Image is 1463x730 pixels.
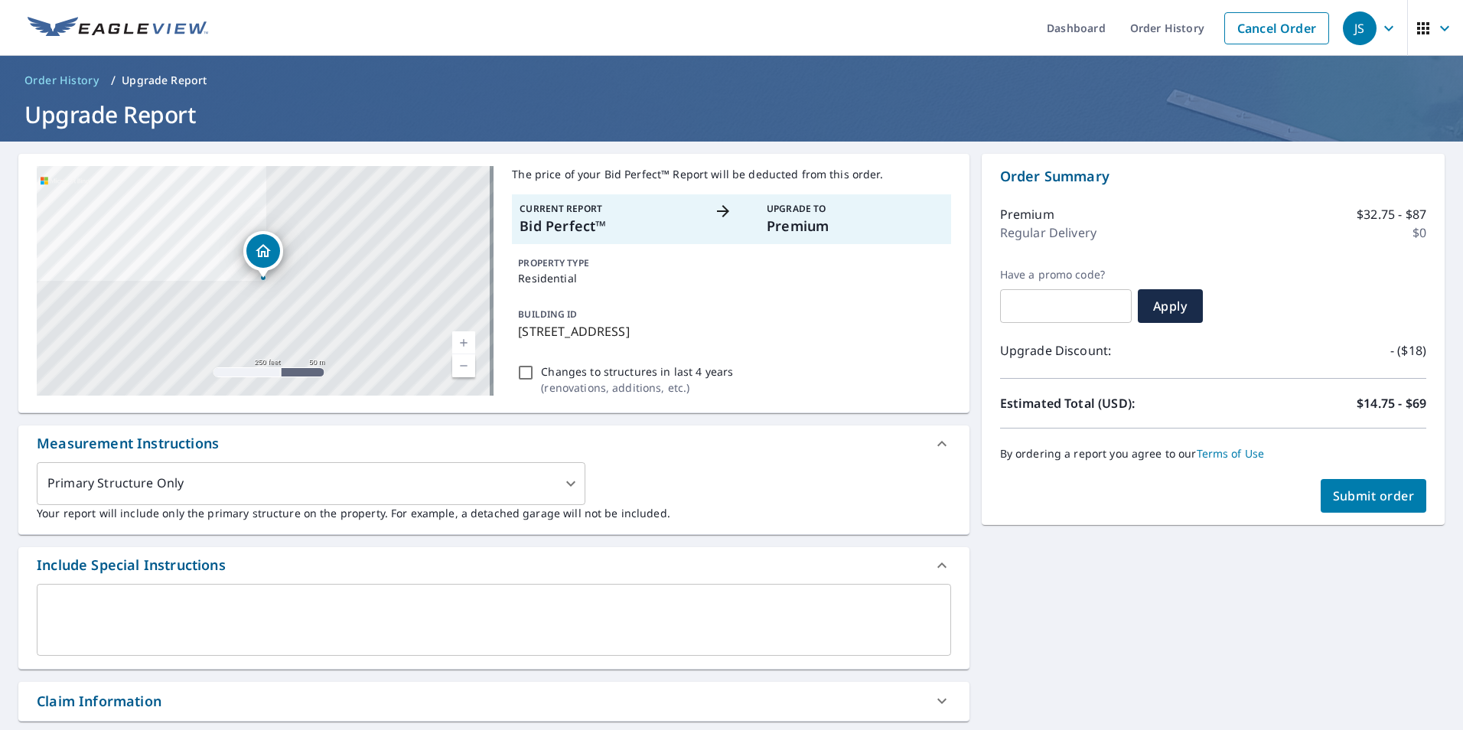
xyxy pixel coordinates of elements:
p: - ($18) [1390,341,1426,360]
img: EV Logo [28,17,208,40]
p: Changes to structures in last 4 years [541,363,733,380]
p: ( renovations, additions, etc. ) [541,380,733,396]
div: Measurement Instructions [18,425,969,462]
p: Upgrade Discount: [1000,341,1214,360]
a: Current Level 17, Zoom In [452,331,475,354]
p: $0 [1412,223,1426,242]
p: By ordering a report you agree to our [1000,447,1426,461]
p: Your report will include only the primary structure on the property. For example, a detached gara... [37,505,951,521]
a: Order History [18,68,105,93]
p: $14.75 - $69 [1357,394,1426,412]
p: Premium [767,216,943,236]
div: Dropped pin, building 1, Residential property, 15346 Concord Ave Arcadia, IA 51430 [243,231,283,279]
div: Measurement Instructions [37,433,219,454]
p: [STREET_ADDRESS] [518,322,944,341]
p: Upgrade Report [122,73,207,88]
li: / [111,71,116,90]
div: Include Special Instructions [37,555,226,575]
p: Residential [518,270,944,286]
p: The price of your Bid Perfect™ Report will be deducted from this order. [512,166,950,182]
p: Current Report [520,202,696,216]
p: Upgrade To [767,202,943,216]
p: PROPERTY TYPE [518,256,944,270]
a: Current Level 17, Zoom Out [452,354,475,377]
div: Include Special Instructions [18,547,969,584]
p: Premium [1000,205,1054,223]
div: Claim Information [18,682,969,721]
span: Apply [1150,298,1191,314]
div: Claim Information [37,691,161,712]
div: JS [1343,11,1377,45]
p: Order Summary [1000,166,1426,187]
label: Have a promo code? [1000,268,1132,282]
button: Submit order [1321,479,1427,513]
p: BUILDING ID [518,308,577,321]
a: Terms of Use [1197,446,1265,461]
span: Submit order [1333,487,1415,504]
a: Cancel Order [1224,12,1329,44]
button: Apply [1138,289,1203,323]
p: $32.75 - $87 [1357,205,1426,223]
div: Primary Structure Only [37,462,585,505]
nav: breadcrumb [18,68,1445,93]
p: Regular Delivery [1000,223,1096,242]
p: Bid Perfect™ [520,216,696,236]
span: Order History [24,73,99,88]
h1: Upgrade Report [18,99,1445,130]
p: Estimated Total (USD): [1000,394,1214,412]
